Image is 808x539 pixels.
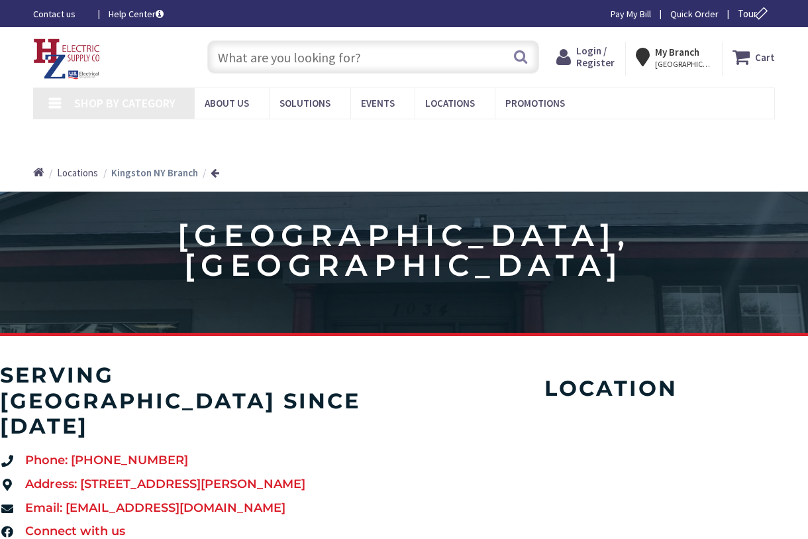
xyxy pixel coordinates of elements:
[205,97,249,109] span: About Us
[505,97,565,109] span: Promotions
[22,476,305,493] span: Address: [STREET_ADDRESS][PERSON_NAME]
[22,452,188,469] span: Phone: [PHONE_NUMBER]
[207,40,539,74] input: What are you looking for?
[636,45,711,69] div: My Branch [GEOGRAPHIC_DATA], [GEOGRAPHIC_DATA]
[425,97,475,109] span: Locations
[361,97,395,109] span: Events
[576,44,615,69] span: Login / Register
[22,500,285,517] span: Email: [EMAIL_ADDRESS][DOMAIN_NAME]
[74,95,176,111] span: Shop By Category
[33,38,101,80] img: HZ Electric Supply
[57,166,98,179] span: Locations
[111,166,198,179] strong: Kingston NY Branch
[556,45,615,69] a: Login / Register
[430,376,792,401] h4: Location
[738,7,772,20] span: Tour
[57,166,98,180] a: Locations
[655,46,699,58] strong: My Branch
[670,7,719,21] a: Quick Order
[655,59,711,70] span: [GEOGRAPHIC_DATA], [GEOGRAPHIC_DATA]
[611,7,651,21] a: Pay My Bill
[755,45,775,69] strong: Cart
[732,45,775,69] a: Cart
[279,97,330,109] span: Solutions
[33,7,87,21] a: Contact us
[109,7,164,21] a: Help Center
